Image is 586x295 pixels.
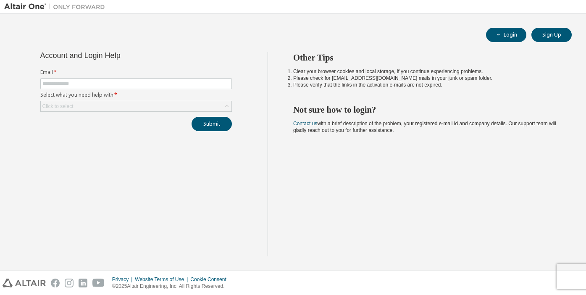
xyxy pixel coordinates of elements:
button: Login [486,28,526,42]
h2: Not sure how to login? [293,104,557,115]
img: altair_logo.svg [3,279,46,287]
label: Select what you need help with [40,92,232,98]
img: instagram.svg [65,279,74,287]
li: Clear your browser cookies and local storage, if you continue experiencing problems. [293,68,557,75]
li: Please check for [EMAIL_ADDRESS][DOMAIN_NAME] mails in your junk or spam folder. [293,75,557,82]
img: youtube.svg [92,279,105,287]
div: Click to select [42,103,74,110]
button: Submit [192,117,232,131]
div: Click to select [41,101,231,111]
div: Account and Login Help [40,52,194,59]
li: Please verify that the links in the activation e-mails are not expired. [293,82,557,88]
p: © 2025 Altair Engineering, Inc. All Rights Reserved. [112,283,231,290]
div: Website Terms of Use [135,276,190,283]
label: Email [40,69,232,76]
button: Sign Up [531,28,572,42]
div: Cookie Consent [190,276,231,283]
a: Contact us [293,121,317,126]
img: linkedin.svg [79,279,87,287]
img: Altair One [4,3,109,11]
span: with a brief description of the problem, your registered e-mail id and company details. Our suppo... [293,121,556,133]
img: facebook.svg [51,279,60,287]
h2: Other Tips [293,52,557,63]
div: Privacy [112,276,135,283]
